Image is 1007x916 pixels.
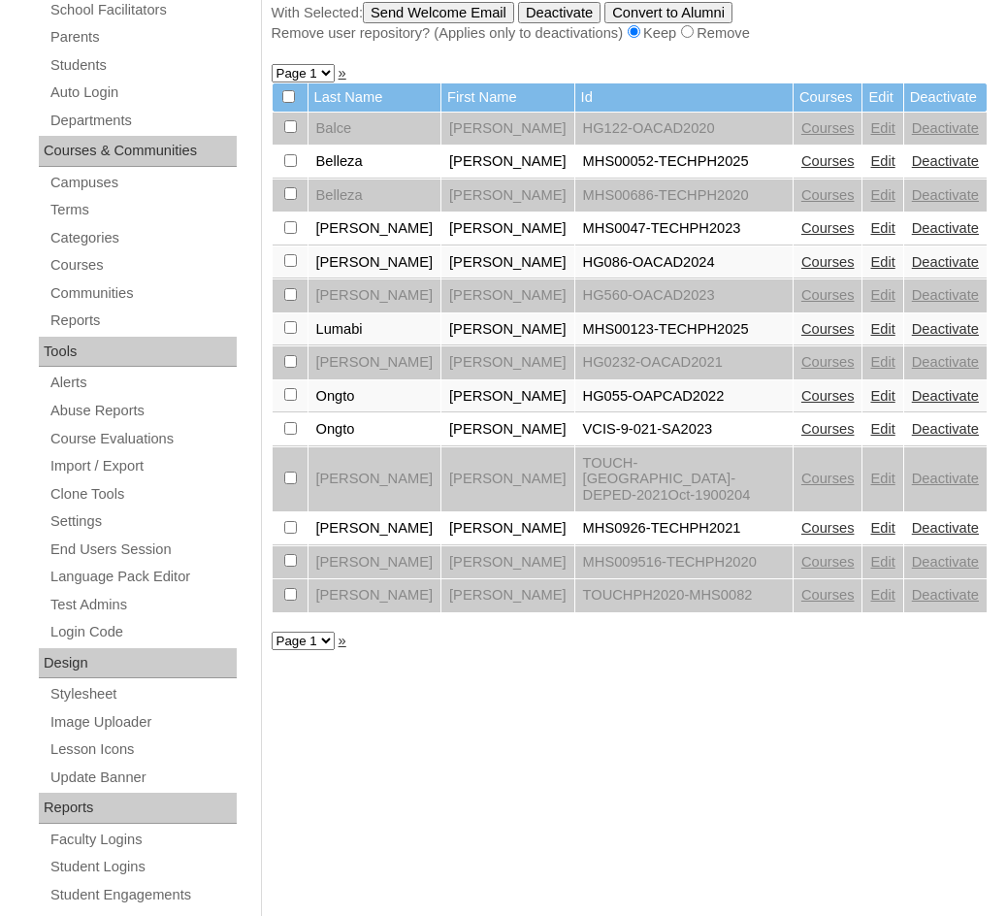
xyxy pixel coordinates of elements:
[801,554,855,570] a: Courses
[49,281,237,306] a: Communities
[309,313,441,346] td: Lumabi
[49,482,237,507] a: Clone Tools
[575,447,793,512] td: TOUCH-[GEOGRAPHIC_DATA]-DEPED-2021Oct-1900204
[575,246,793,279] td: HG086-OACAD2024
[441,313,574,346] td: [PERSON_NAME]
[339,65,346,81] a: »
[575,579,793,612] td: TOUCHPH2020-MHS0082
[49,828,237,852] a: Faculty Logins
[801,220,855,236] a: Courses
[801,187,855,203] a: Courses
[870,120,894,136] a: Edit
[801,254,855,270] a: Courses
[904,83,987,112] td: Deactivate
[49,855,237,879] a: Student Logins
[912,220,979,236] a: Deactivate
[309,579,441,612] td: [PERSON_NAME]
[575,113,793,146] td: HG122-OACAD2020
[912,554,979,570] a: Deactivate
[575,512,793,545] td: MHS0926-TECHPH2021
[575,146,793,179] td: MHS00052-TECHPH2025
[309,380,441,413] td: Ongto
[575,180,793,213] td: MHS00686-TECHPH2020
[309,180,441,213] td: Belleza
[912,388,979,404] a: Deactivate
[575,313,793,346] td: MHS00123-TECHPH2025
[49,171,237,195] a: Campuses
[870,187,894,203] a: Edit
[441,346,574,379] td: [PERSON_NAME]
[49,25,237,49] a: Parents
[49,427,237,451] a: Course Evaluations
[39,337,237,368] div: Tools
[441,447,574,512] td: [PERSON_NAME]
[912,421,979,437] a: Deactivate
[49,682,237,706] a: Stylesheet
[801,153,855,169] a: Courses
[309,346,441,379] td: [PERSON_NAME]
[441,246,574,279] td: [PERSON_NAME]
[49,253,237,278] a: Courses
[49,710,237,735] a: Image Uploader
[309,246,441,279] td: [PERSON_NAME]
[441,213,574,245] td: [PERSON_NAME]
[49,509,237,534] a: Settings
[49,371,237,395] a: Alerts
[363,2,514,23] input: Send Welcome Email
[912,520,979,536] a: Deactivate
[870,421,894,437] a: Edit
[441,413,574,446] td: [PERSON_NAME]
[801,421,855,437] a: Courses
[870,471,894,486] a: Edit
[441,579,574,612] td: [PERSON_NAME]
[309,83,441,112] td: Last Name
[49,593,237,617] a: Test Admins
[794,83,862,112] td: Courses
[870,254,894,270] a: Edit
[518,2,601,23] input: Deactivate
[575,413,793,446] td: VCIS-9-021-SA2023
[604,2,732,23] input: Convert to Alumni
[49,109,237,133] a: Departments
[441,180,574,213] td: [PERSON_NAME]
[309,279,441,312] td: [PERSON_NAME]
[801,388,855,404] a: Courses
[441,279,574,312] td: [PERSON_NAME]
[801,520,855,536] a: Courses
[49,766,237,790] a: Update Banner
[441,546,574,579] td: [PERSON_NAME]
[801,587,855,603] a: Courses
[870,321,894,337] a: Edit
[912,587,979,603] a: Deactivate
[49,538,237,562] a: End Users Session
[575,279,793,312] td: HG560-OACAD2023
[441,146,574,179] td: [PERSON_NAME]
[801,471,855,486] a: Courses
[912,254,979,270] a: Deactivate
[870,220,894,236] a: Edit
[575,213,793,245] td: MHS0047-TECHPH2023
[49,883,237,907] a: Student Engagements
[801,321,855,337] a: Courses
[575,380,793,413] td: HG055-OAPCAD2022
[309,146,441,179] td: Belleza
[49,620,237,644] a: Login Code
[870,554,894,570] a: Edit
[39,136,237,167] div: Courses & Communities
[441,83,574,112] td: First Name
[49,226,237,250] a: Categories
[912,153,979,169] a: Deactivate
[39,793,237,824] div: Reports
[870,520,894,536] a: Edit
[309,213,441,245] td: [PERSON_NAME]
[49,399,237,423] a: Abuse Reports
[272,23,989,44] div: Remove user repository? (Applies only to deactivations) Keep Remove
[912,471,979,486] a: Deactivate
[49,81,237,105] a: Auto Login
[870,287,894,303] a: Edit
[912,354,979,370] a: Deactivate
[49,198,237,222] a: Terms
[575,83,793,112] td: Id
[339,633,346,648] a: »
[309,113,441,146] td: Balce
